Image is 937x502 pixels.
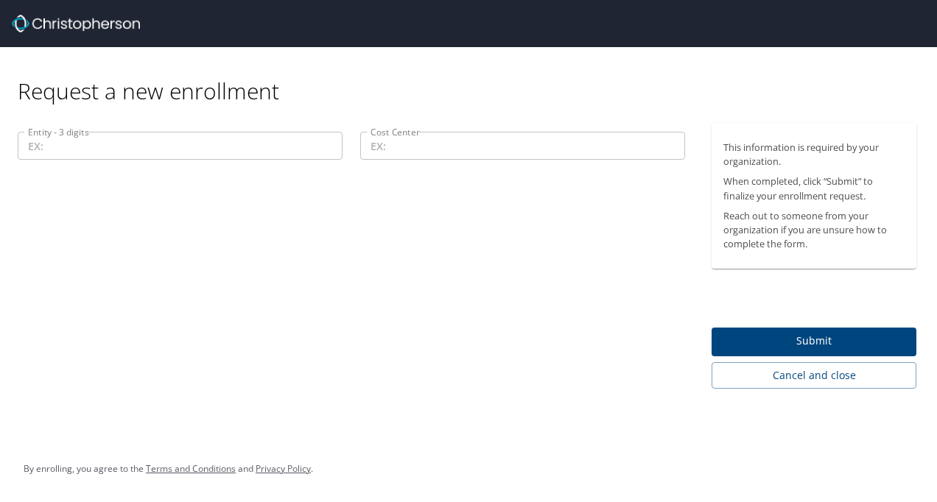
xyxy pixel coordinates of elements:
button: Submit [712,328,916,356]
a: Privacy Policy [256,462,311,475]
span: Cancel and close [723,367,905,385]
a: Terms and Conditions [146,462,236,475]
input: EX: [18,132,343,160]
p: This information is required by your organization. [723,141,905,169]
input: EX: [360,132,685,160]
button: Cancel and close [712,362,916,389]
img: cbt logo [12,15,140,32]
span: Submit [723,332,905,350]
p: Reach out to someone from your organization if you are unsure how to complete the form. [723,209,905,252]
div: By enrolling, you agree to the and . [24,450,313,487]
p: When completed, click “Submit” to finalize your enrollment request. [723,174,905,202]
div: Request a new enrollment [18,47,928,105]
